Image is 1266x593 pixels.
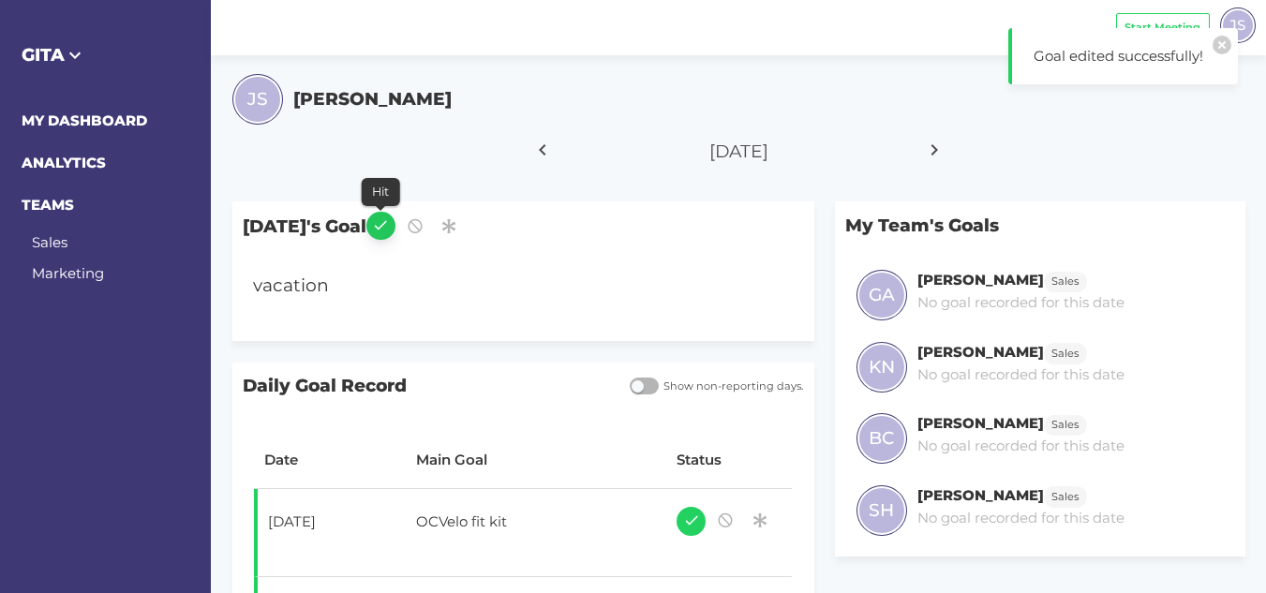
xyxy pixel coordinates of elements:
[1125,20,1200,36] span: Start Meeting
[232,201,814,251] span: [DATE]'s Goal
[293,86,452,112] h5: [PERSON_NAME]
[869,425,894,452] span: BC
[1044,343,1087,361] a: Sales
[1051,489,1079,505] span: Sales
[869,497,894,524] span: SH
[232,363,619,410] span: Daily Goal Record
[677,450,782,471] div: Status
[1051,346,1079,362] span: Sales
[917,292,1125,314] p: No goal recorded for this date
[22,111,147,129] a: MY DASHBOARD
[917,486,1044,504] h6: [PERSON_NAME]
[416,450,656,471] div: Main Goal
[1051,417,1079,433] span: Sales
[1229,14,1245,36] span: JS
[917,364,1125,386] p: No goal recorded for this date
[254,489,406,577] td: [DATE]
[1044,414,1087,432] a: Sales
[659,378,804,394] span: Show non-reporting days.
[22,154,106,171] a: ANALYTICS
[917,343,1044,361] h6: [PERSON_NAME]
[869,282,895,308] span: GA
[243,262,757,310] div: vacation
[1220,7,1256,43] div: JS
[917,436,1125,457] p: No goal recorded for this date
[869,354,895,380] span: KN
[1044,486,1087,504] a: Sales
[22,195,190,216] h6: TEAMS
[917,271,1044,289] h6: [PERSON_NAME]
[917,508,1125,529] p: No goal recorded for this date
[835,201,1244,249] p: My Team's Goals
[1116,13,1210,42] button: Start Meeting
[709,141,768,162] span: [DATE]
[406,501,645,548] div: OCVelo fit kit
[32,264,104,282] a: Marketing
[32,233,67,251] a: Sales
[1044,271,1087,289] a: Sales
[1051,274,1079,289] span: Sales
[22,42,190,68] h5: GITA
[247,86,268,112] span: JS
[264,450,395,471] div: Date
[917,414,1044,432] h6: [PERSON_NAME]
